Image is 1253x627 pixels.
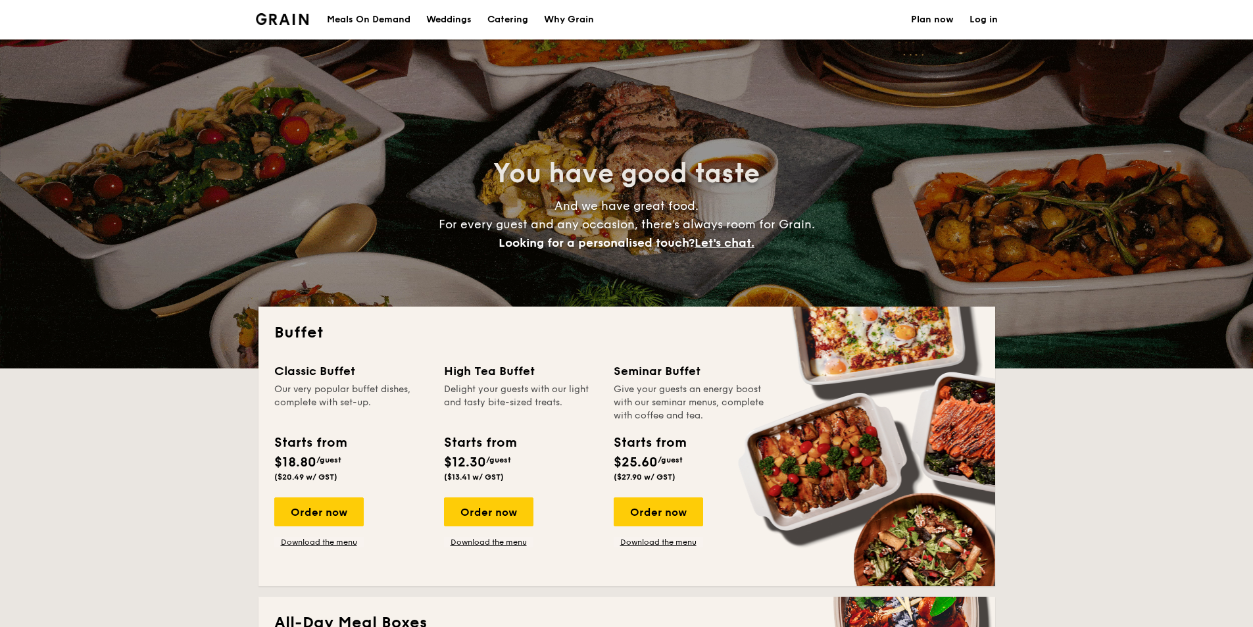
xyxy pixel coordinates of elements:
a: Download the menu [444,537,533,547]
span: You have good taste [493,158,760,189]
span: $18.80 [274,455,316,470]
div: Delight your guests with our light and tasty bite-sized treats. [444,383,598,422]
span: ($20.49 w/ GST) [274,472,337,482]
span: /guest [486,455,511,464]
span: Let's chat. [695,236,754,250]
span: ($27.90 w/ GST) [614,472,676,482]
span: /guest [316,455,341,464]
h2: Buffet [274,322,979,343]
div: Our very popular buffet dishes, complete with set-up. [274,383,428,422]
span: ($13.41 w/ GST) [444,472,504,482]
div: Order now [614,497,703,526]
img: Grain [256,13,309,25]
span: And we have great food. For every guest and any occasion, there’s always room for Grain. [439,199,815,250]
div: Starts from [614,433,685,453]
span: $12.30 [444,455,486,470]
div: High Tea Buffet [444,362,598,380]
div: Order now [444,497,533,526]
div: Starts from [274,433,346,453]
span: $25.60 [614,455,658,470]
div: Order now [274,497,364,526]
a: Download the menu [614,537,703,547]
div: Starts from [444,433,516,453]
div: Classic Buffet [274,362,428,380]
a: Logotype [256,13,309,25]
div: Give your guests an energy boost with our seminar menus, complete with coffee and tea. [614,383,768,422]
div: Seminar Buffet [614,362,768,380]
a: Download the menu [274,537,364,547]
span: /guest [658,455,683,464]
span: Looking for a personalised touch? [499,236,695,250]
